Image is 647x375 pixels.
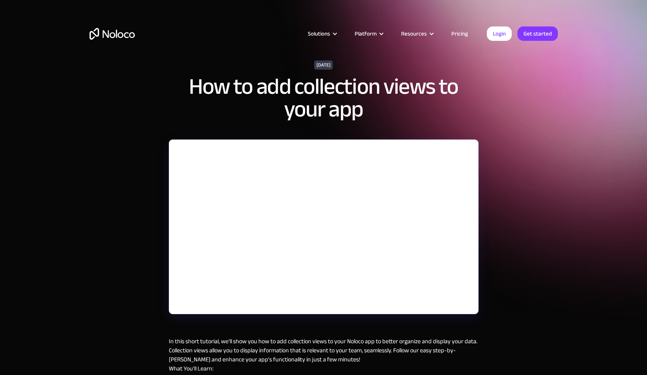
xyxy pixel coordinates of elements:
[169,140,478,314] iframe: YouTube embed
[308,29,330,39] div: Solutions
[517,26,558,41] a: Get started
[355,29,377,39] div: Platform
[487,26,512,41] a: Login
[392,29,442,39] div: Resources
[298,29,345,39] div: Solutions
[173,75,475,121] h1: How to add collection views to your app
[90,28,135,40] a: home
[442,29,477,39] a: Pricing
[345,29,392,39] div: Platform
[401,29,427,39] div: Resources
